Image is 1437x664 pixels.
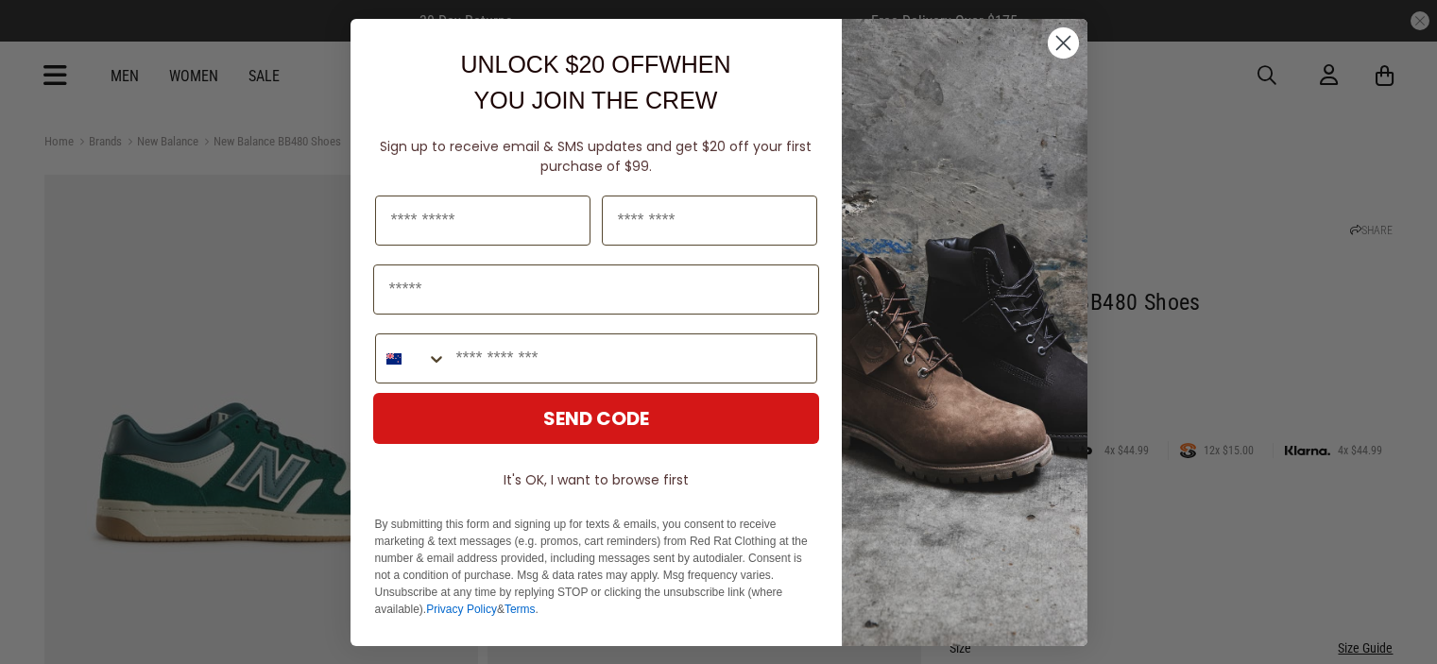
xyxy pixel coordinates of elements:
span: WHEN [659,51,730,77]
span: YOU JOIN THE CREW [474,87,718,113]
span: Sign up to receive email & SMS updates and get $20 off your first purchase of $99. [380,137,812,176]
img: f7662613-148e-4c88-9575-6c6b5b55a647.jpeg [842,19,1087,646]
a: Terms [505,603,536,616]
span: UNLOCK $20 OFF [460,51,659,77]
button: SEND CODE [373,393,819,444]
input: Email [373,264,819,315]
button: It's OK, I want to browse first [373,463,819,497]
p: By submitting this form and signing up for texts & emails, you consent to receive marketing & tex... [375,516,817,618]
a: Privacy Policy [426,603,497,616]
img: New Zealand [386,351,402,366]
input: First Name [375,196,590,246]
button: Search Countries [376,334,447,383]
button: Close dialog [1047,26,1080,60]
